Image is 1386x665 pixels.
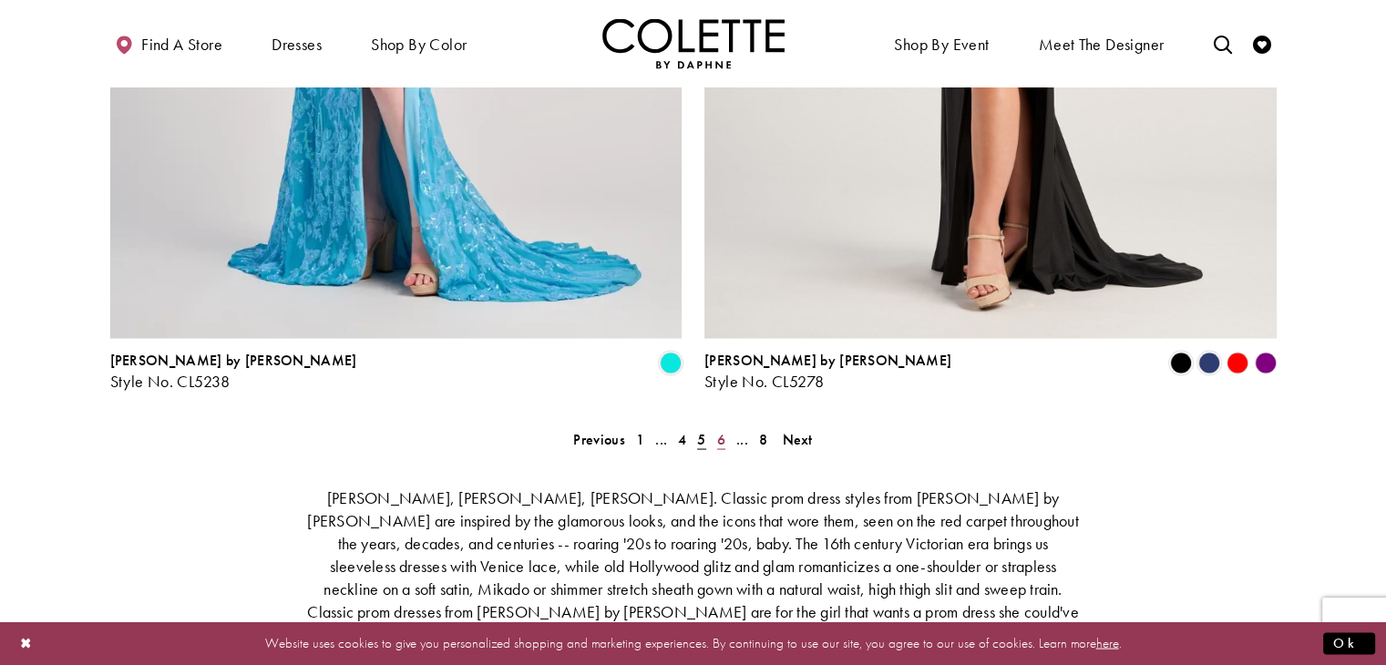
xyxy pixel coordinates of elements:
[712,425,731,452] a: 6
[782,429,812,448] span: Next
[573,429,624,448] span: Previous
[631,425,650,452] a: 1
[267,18,326,68] span: Dresses
[655,429,667,448] span: ...
[636,429,644,448] span: 1
[717,429,725,448] span: 6
[568,425,630,452] a: Prev Page
[660,352,682,373] i: Neon Turquoise
[366,18,471,68] span: Shop by color
[776,425,817,452] a: Next Page
[1039,36,1165,54] span: Meet the designer
[131,631,1255,656] p: Website uses cookies to give you personalized shopping and marketing experiences. By continuing t...
[731,425,754,452] a: ...
[704,352,951,390] div: Colette by Daphne Style No. CL5278
[697,429,705,448] span: 5
[672,425,692,452] a: 4
[1034,18,1169,68] a: Meet the designer
[1170,352,1192,373] i: Black
[307,486,1078,644] span: [PERSON_NAME], [PERSON_NAME], [PERSON_NAME]. Classic prom dress styles from [PERSON_NAME] by [PER...
[678,429,686,448] span: 4
[602,18,785,68] a: Visit Home Page
[704,370,824,391] span: Style No. CL5278
[602,18,785,68] img: Colette by Daphne
[759,429,767,448] span: 8
[1208,18,1236,68] a: Toggle search
[110,18,227,68] a: Find a store
[11,628,42,660] button: Close Dialog
[692,425,711,452] span: Current page
[1227,352,1248,373] i: Red
[1255,352,1277,373] i: Purple
[272,36,322,54] span: Dresses
[110,350,357,369] span: [PERSON_NAME] by [PERSON_NAME]
[889,18,993,68] span: Shop By Event
[1198,352,1220,373] i: Navy Blue
[141,36,222,54] span: Find a store
[110,352,357,390] div: Colette by Daphne Style No. CL5238
[1096,634,1119,652] a: here
[371,36,467,54] span: Shop by color
[650,425,672,452] a: ...
[894,36,989,54] span: Shop By Event
[110,370,231,391] span: Style No. CL5238
[754,425,773,452] a: 8
[1323,632,1375,655] button: Submit Dialog
[704,350,951,369] span: [PERSON_NAME] by [PERSON_NAME]
[1248,18,1276,68] a: Check Wishlist
[736,429,748,448] span: ...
